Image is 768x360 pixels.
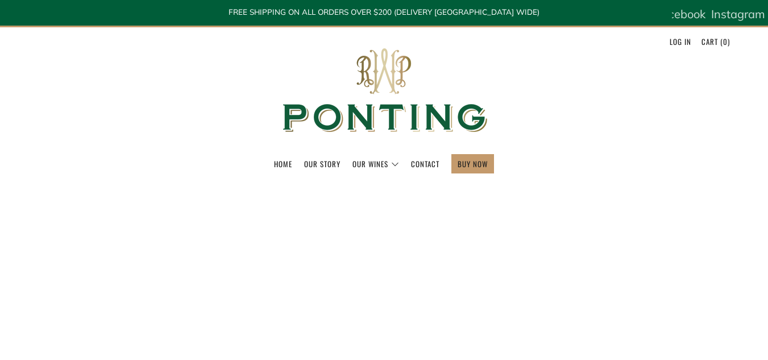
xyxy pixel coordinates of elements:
[711,7,765,21] span: Instagram
[701,32,730,51] a: Cart (0)
[411,155,439,173] a: Contact
[458,155,488,173] a: BUY NOW
[670,32,691,51] a: Log in
[274,155,292,173] a: Home
[655,7,705,21] span: Facebook
[723,36,728,47] span: 0
[352,155,399,173] a: Our Wines
[655,3,705,26] a: Facebook
[271,27,498,154] img: Ponting Wines
[304,155,341,173] a: Our Story
[711,3,765,26] a: Instagram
